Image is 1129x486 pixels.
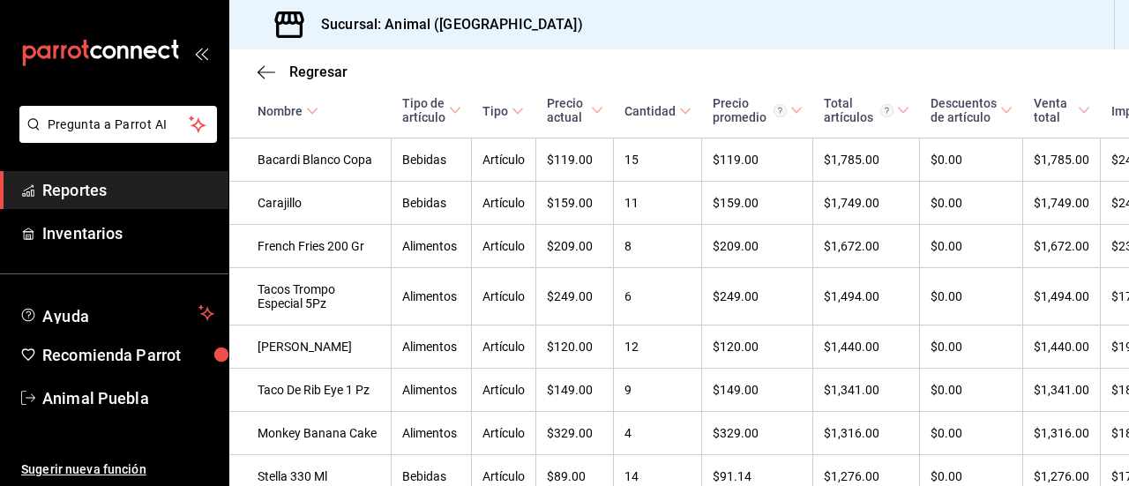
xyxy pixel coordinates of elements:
[402,96,461,124] span: Tipo de artículo
[702,182,813,225] td: $159.00
[229,138,392,182] td: Bacardi Blanco Copa
[472,268,536,325] td: Artículo
[774,104,787,117] svg: Precio promedio = Total artículos / cantidad
[229,369,392,412] td: Taco De Rib Eye 1 Pz
[229,268,392,325] td: Tacos Trompo Especial 5Pz
[931,96,997,124] div: Descuentos de artículo
[472,325,536,369] td: Artículo
[392,225,472,268] td: Alimentos
[229,412,392,455] td: Monkey Banana Cake
[547,96,603,124] span: Precio actual
[813,268,920,325] td: $1,494.00
[547,96,587,124] div: Precio actual
[482,104,524,118] span: Tipo
[614,182,702,225] td: 11
[536,225,614,268] td: $209.00
[536,369,614,412] td: $149.00
[624,104,692,118] span: Cantidad
[42,178,214,202] span: Reportes
[920,225,1023,268] td: $0.00
[1023,325,1101,369] td: $1,440.00
[1023,268,1101,325] td: $1,494.00
[1034,96,1074,124] div: Venta total
[920,138,1023,182] td: $0.00
[536,138,614,182] td: $119.00
[307,14,583,35] h3: Sucursal: Animal ([GEOGRAPHIC_DATA])
[614,412,702,455] td: 4
[702,325,813,369] td: $120.00
[402,96,445,124] div: Tipo de artículo
[614,369,702,412] td: 9
[42,343,214,367] span: Recomienda Parrot
[813,412,920,455] td: $1,316.00
[702,412,813,455] td: $329.00
[472,412,536,455] td: Artículo
[813,138,920,182] td: $1,785.00
[21,460,214,479] span: Sugerir nueva función
[19,106,217,143] button: Pregunta a Parrot AI
[824,96,909,124] span: Total artículos
[258,64,348,80] button: Regresar
[920,268,1023,325] td: $0.00
[614,138,702,182] td: 15
[1023,412,1101,455] td: $1,316.00
[920,325,1023,369] td: $0.00
[1023,138,1101,182] td: $1,785.00
[702,138,813,182] td: $119.00
[42,303,191,324] span: Ayuda
[472,182,536,225] td: Artículo
[702,369,813,412] td: $149.00
[920,412,1023,455] td: $0.00
[482,104,508,118] div: Tipo
[472,225,536,268] td: Artículo
[1034,96,1090,124] span: Venta total
[258,104,318,118] span: Nombre
[536,182,614,225] td: $159.00
[1023,225,1101,268] td: $1,672.00
[614,325,702,369] td: 12
[42,386,214,410] span: Animal Puebla
[824,96,893,124] div: Total artículos
[536,268,614,325] td: $249.00
[392,369,472,412] td: Alimentos
[258,104,303,118] div: Nombre
[472,138,536,182] td: Artículo
[472,369,536,412] td: Artículo
[392,182,472,225] td: Bebidas
[813,182,920,225] td: $1,749.00
[48,116,190,134] span: Pregunta a Parrot AI
[702,268,813,325] td: $249.00
[614,225,702,268] td: 8
[813,369,920,412] td: $1,341.00
[536,412,614,455] td: $329.00
[12,128,217,146] a: Pregunta a Parrot AI
[392,325,472,369] td: Alimentos
[229,182,392,225] td: Carajillo
[1023,182,1101,225] td: $1,749.00
[392,412,472,455] td: Alimentos
[880,104,893,117] svg: El total artículos considera cambios de precios en los artículos así como costos adicionales por ...
[1023,369,1101,412] td: $1,341.00
[229,325,392,369] td: [PERSON_NAME]
[289,64,348,80] span: Regresar
[813,325,920,369] td: $1,440.00
[42,221,214,245] span: Inventarios
[229,225,392,268] td: French Fries 200 Gr
[702,225,813,268] td: $209.00
[931,96,1013,124] span: Descuentos de artículo
[713,96,803,124] span: Precio promedio
[920,369,1023,412] td: $0.00
[536,325,614,369] td: $120.00
[813,225,920,268] td: $1,672.00
[392,138,472,182] td: Bebidas
[392,268,472,325] td: Alimentos
[194,46,208,60] button: open_drawer_menu
[920,182,1023,225] td: $0.00
[614,268,702,325] td: 6
[624,104,676,118] div: Cantidad
[713,96,787,124] div: Precio promedio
